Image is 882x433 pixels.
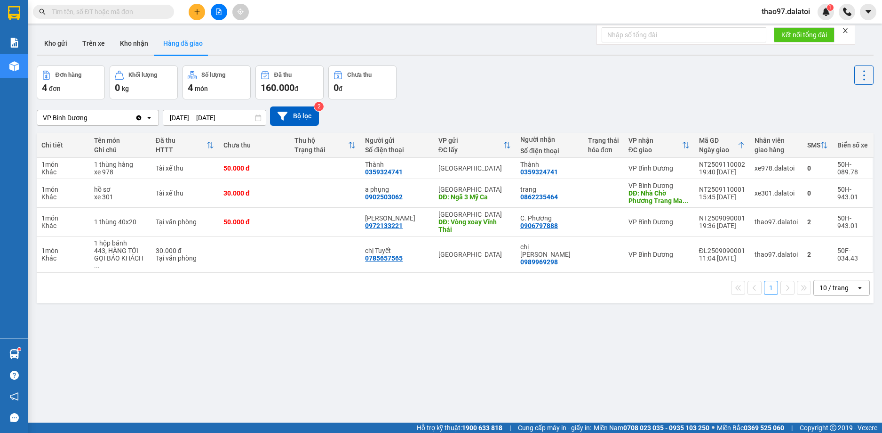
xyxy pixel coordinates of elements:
svg: open [856,284,864,292]
div: VP Bình Dương [628,182,690,189]
div: 50H-943.01 [837,214,868,229]
div: Người gửi [365,137,429,144]
svg: Clear value [135,114,143,122]
div: 0862235464 [520,193,558,201]
span: Miền Bắc [717,423,784,433]
div: Khác [41,254,85,262]
div: [GEOGRAPHIC_DATA] [438,211,511,218]
div: Thành [520,161,579,168]
span: đ [294,85,298,92]
span: caret-down [864,8,873,16]
button: Số lượng4món [183,65,251,99]
div: Chưa thu [223,141,285,149]
div: Mã GD [699,137,738,144]
div: Ngày giao [699,146,738,154]
div: VP Bình Dương [43,113,87,123]
div: ĐC lấy [438,146,503,154]
div: giao hàng [755,146,798,154]
div: DĐ: Nhà Chờ Phương Trang Mai Chí Thọ [628,189,690,204]
div: VP nhận [628,137,682,144]
img: warehouse-icon [9,61,19,71]
div: 1 món [41,186,85,193]
div: thao97.dalatoi [755,251,798,258]
div: VP Bình Dương [628,251,690,258]
div: 2 [807,251,828,258]
div: VP Bình Dương [628,218,690,226]
sup: 1 [18,348,21,351]
input: Select a date range. [163,110,266,125]
div: 0989969298 [520,258,558,266]
button: Đã thu160.000đ [255,65,324,99]
div: 0 [807,164,828,172]
button: Kho gửi [37,32,75,55]
img: icon-new-feature [822,8,830,16]
th: Toggle SortBy [624,133,694,158]
div: 50F-034.43 [837,247,868,262]
button: plus [189,4,205,20]
div: [GEOGRAPHIC_DATA] [438,251,511,258]
sup: 1 [827,4,834,11]
div: Tại văn phòng [156,254,214,262]
div: 0359324741 [520,168,558,176]
button: Kho nhận [112,32,156,55]
div: 2 [807,218,828,226]
th: Toggle SortBy [290,133,361,158]
div: Trạng thái [588,137,619,144]
div: Chi tiết [41,141,85,149]
div: Thu hộ [294,137,349,144]
div: ĐL2509090001 [699,247,745,254]
th: Toggle SortBy [434,133,516,158]
div: VP gửi [438,137,503,144]
div: hóa đơn [588,146,619,154]
div: trang [520,186,579,193]
img: phone-icon [843,8,851,16]
div: a phụng [365,186,429,193]
div: Khối lượng [128,72,157,78]
div: 50.000 đ [223,218,285,226]
span: ... [683,197,688,204]
div: 0906797888 [520,222,558,229]
div: [GEOGRAPHIC_DATA] [438,186,511,193]
button: Hàng đã giao [156,32,210,55]
button: Trên xe [75,32,112,55]
span: Hỗ trợ kỹ thuật: [417,423,502,433]
span: Miền Nam [594,423,709,433]
span: Kết nối tổng đài [781,30,827,40]
div: chị Hoa [520,243,579,258]
button: file-add [211,4,227,20]
div: [GEOGRAPHIC_DATA] [438,164,511,172]
svg: open [145,114,153,122]
strong: 0708 023 035 - 0935 103 250 [623,424,709,432]
span: món [195,85,208,92]
div: xe301.dalatoi [755,189,798,197]
button: caret-down [860,4,876,20]
div: Tại văn phòng [156,218,214,226]
input: Tìm tên, số ĐT hoặc mã đơn [52,7,163,17]
th: Toggle SortBy [694,133,750,158]
span: 160.000 [261,82,294,93]
div: 0902503062 [365,193,403,201]
button: aim [232,4,249,20]
img: solution-icon [9,38,19,48]
div: 19:36 [DATE] [699,222,745,229]
div: NT2509090001 [699,214,745,222]
span: kg [122,85,129,92]
th: Toggle SortBy [803,133,833,158]
div: 0785657565 [365,254,403,262]
strong: 0369 525 060 [744,424,784,432]
div: HTTT [156,146,207,154]
img: warehouse-icon [9,349,19,359]
div: 1 thùng 40x20 [94,218,146,226]
strong: 1900 633 818 [462,424,502,432]
span: close [842,27,849,34]
div: Nhân viên [755,137,798,144]
div: Số điện thoại [520,147,579,155]
span: thao97.dalatoi [754,6,818,17]
div: 1 hộp bánh [94,239,146,247]
div: 0 [807,189,828,197]
div: Số lượng [201,72,225,78]
span: copyright [830,425,836,431]
input: Selected VP Bình Dương. [88,113,89,123]
span: 4 [42,82,47,93]
div: 15:45 [DATE] [699,193,745,201]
